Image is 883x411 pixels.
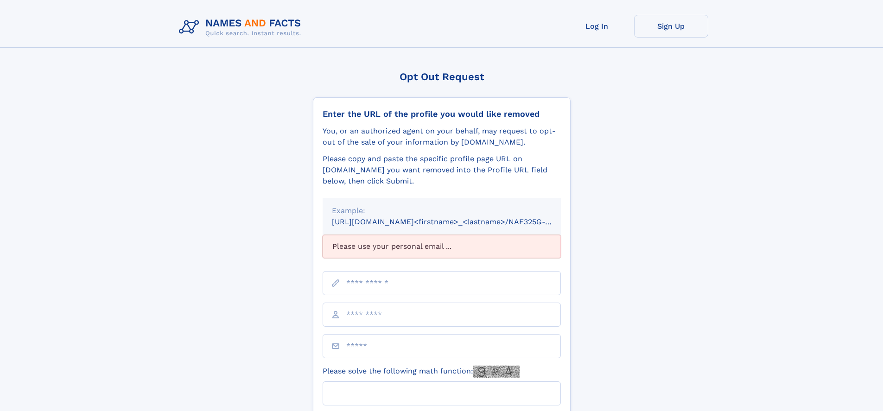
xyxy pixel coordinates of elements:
a: Sign Up [634,15,708,38]
div: Opt Out Request [313,71,571,82]
div: You, or an authorized agent on your behalf, may request to opt-out of the sale of your informatio... [323,126,561,148]
a: Log In [560,15,634,38]
div: Please copy and paste the specific profile page URL on [DOMAIN_NAME] you want removed into the Pr... [323,153,561,187]
div: Enter the URL of the profile you would like removed [323,109,561,119]
div: Please use your personal email ... [323,235,561,258]
small: [URL][DOMAIN_NAME]<firstname>_<lastname>/NAF325G-xxxxxxxx [332,217,578,226]
div: Example: [332,205,552,216]
img: Logo Names and Facts [175,15,309,40]
label: Please solve the following math function: [323,366,520,378]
